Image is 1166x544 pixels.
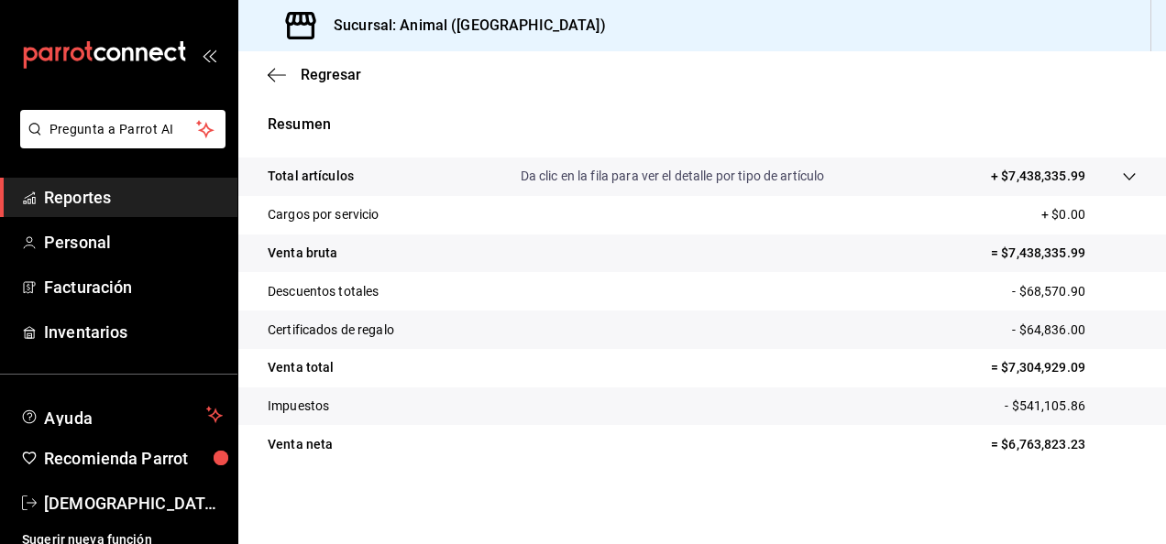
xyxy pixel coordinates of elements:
span: [DEMOGRAPHIC_DATA][PERSON_NAME] [44,491,223,516]
p: + $7,438,335.99 [991,167,1085,186]
p: Descuentos totales [268,282,379,301]
p: - $64,836.00 [1012,321,1137,340]
p: Venta bruta [268,244,337,263]
span: Personal [44,230,223,255]
span: Ayuda [44,404,199,426]
button: Pregunta a Parrot AI [20,110,225,148]
p: - $541,105.86 [1005,397,1137,416]
p: = $6,763,823.23 [991,435,1137,454]
span: Inventarios [44,320,223,344]
p: Impuestos [268,397,329,416]
p: Total artículos [268,167,354,186]
span: Recomienda Parrot [44,446,223,471]
button: open_drawer_menu [202,48,216,62]
span: Reportes [44,185,223,210]
p: = $7,304,929.09 [991,358,1137,377]
span: Pregunta a Parrot AI [49,120,197,139]
p: Certificados de regalo [268,321,394,340]
p: Cargos por servicio [268,205,379,224]
span: Regresar [301,66,361,83]
h3: Sucursal: Animal ([GEOGRAPHIC_DATA]) [319,15,606,37]
p: Venta neta [268,435,333,454]
p: = $7,438,335.99 [991,244,1137,263]
p: Da clic en la fila para ver el detalle por tipo de artículo [521,167,825,186]
button: Regresar [268,66,361,83]
p: + $0.00 [1041,205,1137,224]
p: - $68,570.90 [1012,282,1137,301]
a: Pregunta a Parrot AI [13,133,225,152]
p: Resumen [268,114,1137,136]
p: Venta total [268,358,334,377]
span: Facturación [44,275,223,299]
